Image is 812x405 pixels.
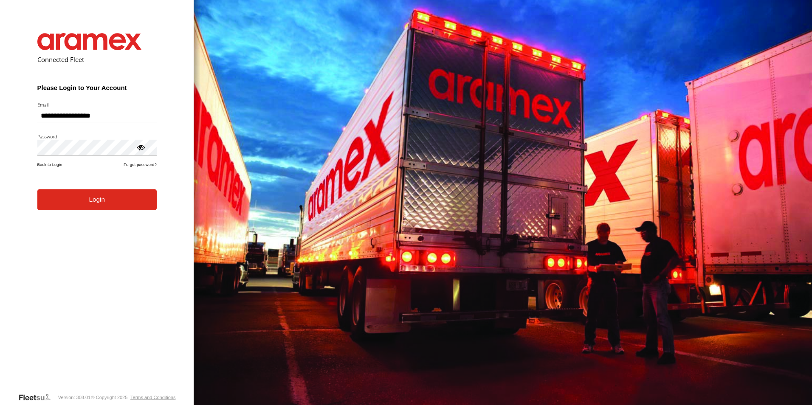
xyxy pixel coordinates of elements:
[37,33,142,50] img: Aramex
[37,84,157,91] h3: Please Login to Your Account
[91,395,176,400] div: © Copyright 2025 -
[37,133,157,140] label: Password
[124,162,157,167] a: Forgot password?
[37,189,157,210] button: Login
[37,162,62,167] a: Back to Login
[58,395,90,400] div: Version: 308.01
[130,395,175,400] a: Terms and Conditions
[37,101,157,108] label: Email
[37,55,157,64] h2: Connected Fleet
[18,393,57,402] a: Visit our Website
